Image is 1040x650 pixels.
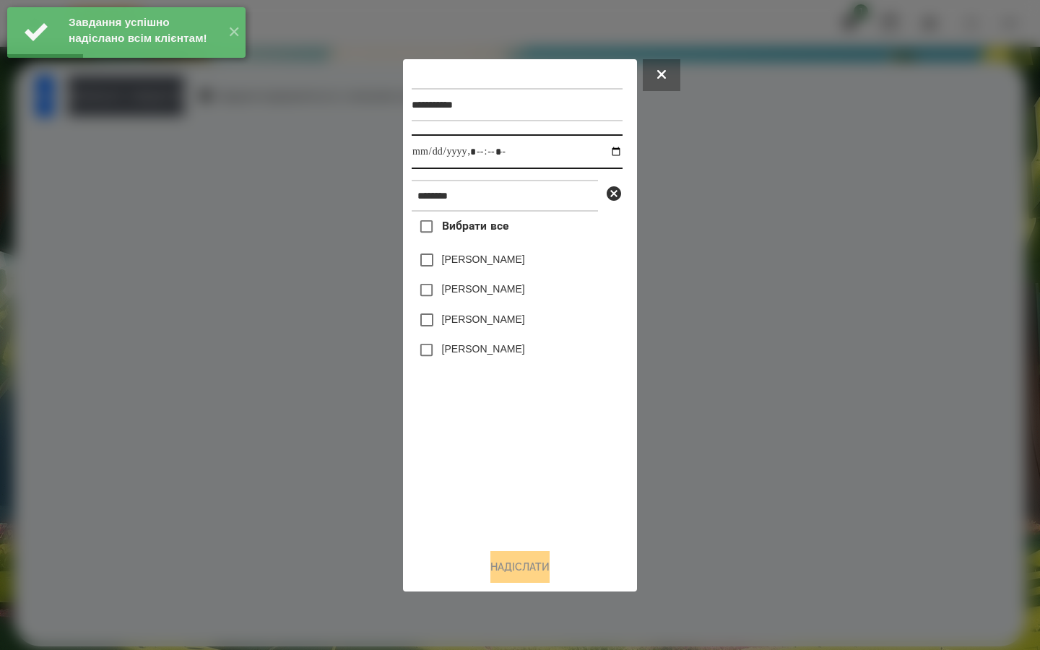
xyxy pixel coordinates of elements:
span: Вибрати все [442,217,509,235]
label: [PERSON_NAME] [442,282,525,296]
label: [PERSON_NAME] [442,252,525,266]
label: [PERSON_NAME] [442,312,525,326]
div: Завдання успішно надіслано всім клієнтам! [69,14,217,46]
label: [PERSON_NAME] [442,342,525,356]
button: Надіслати [490,551,550,583]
